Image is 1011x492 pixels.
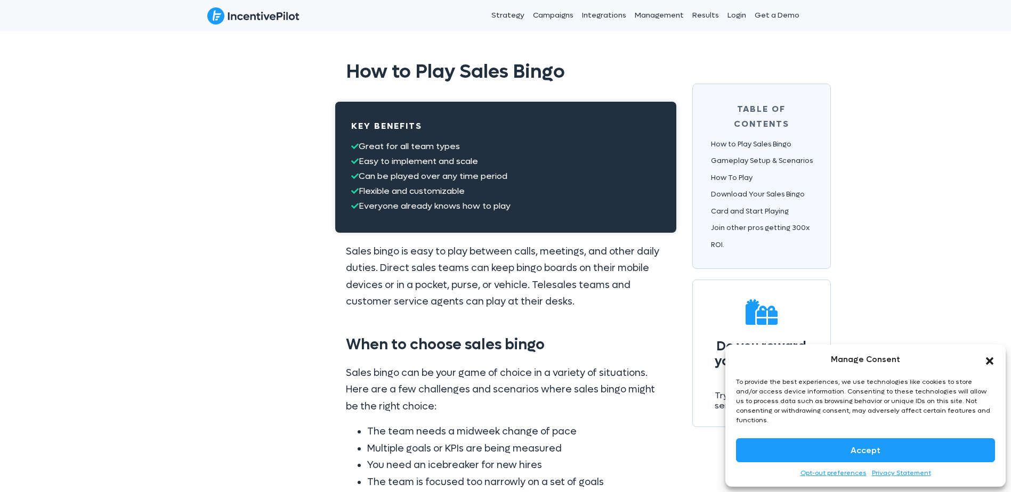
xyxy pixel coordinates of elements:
div: To provide the best experiences, we use technologies like cookies to store and/or access device i... [736,377,994,425]
a: Get a Demo [750,2,804,29]
a: Opt-out preferences [800,468,867,479]
a: Join other pros getting 300x ROI. [711,223,810,249]
h4: Do you reward your team with gift cards? [709,339,814,385]
span: Table of Contents [734,103,789,129]
a: How to Play Sales Bingo [711,140,791,149]
p: Try the easiest way to send gift cards [DATE]! [709,390,814,411]
p: Sales bingo is easy to play between calls, meetings, and other daily duties. Direct sales teams c... [346,243,666,310]
a: Strategy [487,2,529,29]
a: How To Play [711,173,753,182]
nav: Header Menu [414,2,804,29]
li: You need an icebreaker for new hires [367,457,666,474]
a: Do you reward your team with gift cards? Try the easiest way to send gift cards [DATE]! [692,280,831,427]
a: Results [688,2,723,29]
a: Campaigns [529,2,578,29]
li: The team needs a midweek change of pace [367,423,666,440]
p: Great for all team types Easy to implement and scale Can be played over any time period Flexible ... [351,139,660,214]
div: Close dialog [984,354,995,365]
div: Manage Consent [831,352,900,366]
a: Integrations [578,2,630,29]
button: Accept [736,438,995,462]
a: Download Your Sales Bingo Card and Start Playing [711,190,805,216]
li: Multiple goals or KPIs are being measured [367,440,666,457]
a: Gameplay Setup & Scenarios [711,156,813,165]
p: Sales bingo can be your game of choice in a variety of situations. Here are a few challenges and ... [346,365,666,415]
a: Privacy Statement [872,468,931,479]
li: The team is focused too narrowly on a set of goals [367,474,666,491]
span: How to Play Sales Bingo [346,59,565,84]
h3: Key Benefits [351,118,660,135]
img: IncentivePilot [207,7,300,25]
span: When to choose sales bingo [346,335,545,354]
a: Management [630,2,688,29]
a: Login [723,2,750,29]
